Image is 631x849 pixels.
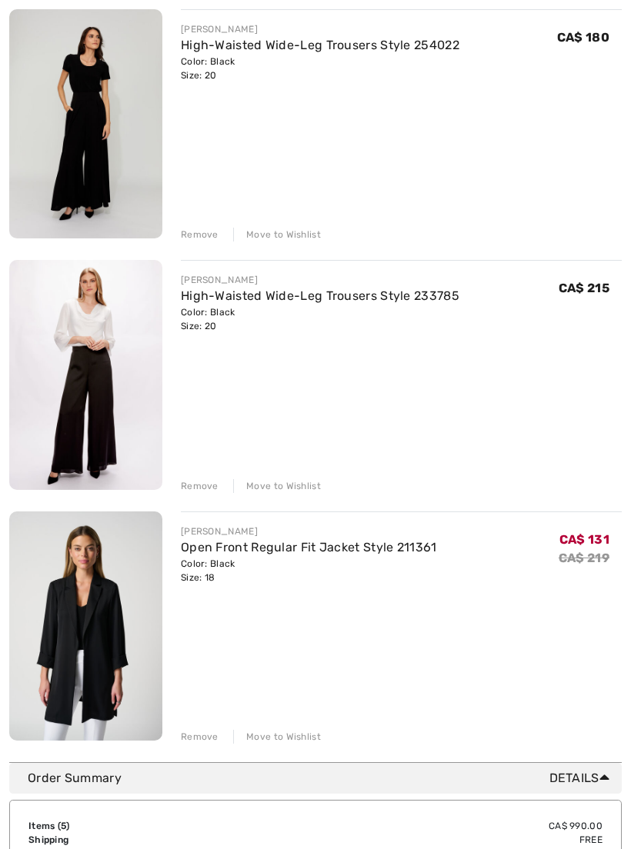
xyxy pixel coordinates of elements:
div: [PERSON_NAME] [181,524,437,538]
span: CA$ 215 [559,281,609,295]
span: 5 [61,821,66,831]
div: Color: Black Size: 20 [181,305,459,333]
div: Move to Wishlist [233,479,321,493]
img: Open Front Regular Fit Jacket Style 211361 [9,511,162,741]
div: [PERSON_NAME] [181,273,459,287]
div: Order Summary [28,769,616,787]
div: Remove [181,479,219,493]
div: Remove [181,730,219,744]
td: Free [232,833,603,847]
s: CA$ 219 [559,551,609,565]
td: Shipping [28,833,232,847]
div: [PERSON_NAME] [181,22,459,36]
img: High-Waisted Wide-Leg Trousers Style 233785 [9,260,162,490]
a: High-Waisted Wide-Leg Trousers Style 254022 [181,38,459,52]
span: Details [549,769,616,787]
div: Move to Wishlist [233,228,321,241]
img: High-Waisted Wide-Leg Trousers Style 254022 [9,9,162,239]
a: High-Waisted Wide-Leg Trousers Style 233785 [181,288,459,303]
div: Move to Wishlist [233,730,321,744]
td: CA$ 990.00 [232,819,603,833]
a: Open Front Regular Fit Jacket Style 211361 [181,540,437,554]
td: Items ( ) [28,819,232,833]
div: Color: Black Size: 18 [181,557,437,584]
span: CA$ 131 [559,532,609,547]
span: CA$ 180 [557,30,609,45]
div: Color: Black Size: 20 [181,55,459,82]
div: Remove [181,228,219,241]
